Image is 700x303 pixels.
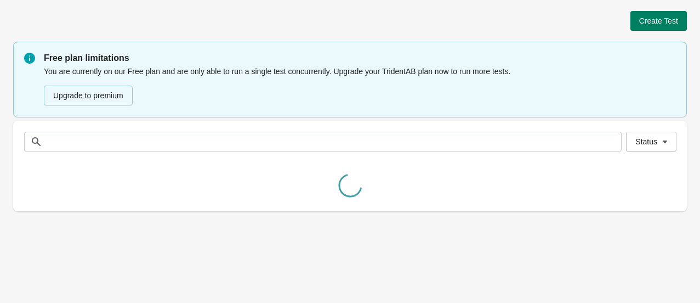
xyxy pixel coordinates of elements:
[626,132,676,151] button: Status
[44,52,676,65] p: Free plan limitations
[44,86,133,105] button: Upgrade to premium
[639,16,678,25] span: Create Test
[44,65,676,106] div: You are currently on our Free plan and are only able to run a single test concurrently. Upgrade y...
[11,259,46,292] iframe: chat widget
[635,137,657,146] span: Status
[630,11,687,31] button: Create Test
